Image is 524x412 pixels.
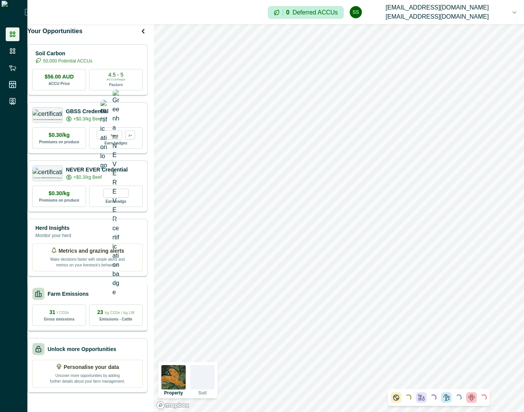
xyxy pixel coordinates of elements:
[49,308,69,316] p: 31
[128,132,132,137] p: 1+
[48,81,70,87] p: ACCU Price
[99,316,132,322] p: Emissions - Cattle
[100,100,107,170] img: certification logo
[49,371,126,384] p: Uncover more opportunities by adding further details about your farm management.
[108,72,124,77] p: 4.5 - 5
[109,82,123,88] p: Pasture
[107,77,125,82] p: ACCUs/ha/pa
[66,107,108,115] p: GBSS Credential
[32,109,63,117] img: certification logo
[97,308,135,316] p: 23
[198,391,207,395] p: Soil
[73,174,102,181] p: +$0.3/kg Beef
[164,391,183,395] p: Property
[57,311,69,315] span: t CO2e
[104,139,127,146] p: Earn badges
[45,73,74,81] p: $56.00 AUD
[293,10,338,15] p: Deferred ACCUs
[59,247,124,255] p: Metrics and grazing alerts
[113,90,119,297] img: Greenham NEVER EVER certification badge
[110,132,118,137] p: Tier 1
[125,130,135,139] div: more credentials avaialble
[35,50,92,58] p: Soil Carbon
[64,363,119,371] p: Personalise your data
[49,189,70,197] p: $0.30/kg
[33,177,62,179] p: Greenham NEVER EVER Beef Program
[39,139,80,145] p: Premiums on produce
[161,365,186,390] img: property preview
[44,316,75,322] p: Gross emissions
[33,119,62,120] p: Greenham Beef Sustainability Standard
[286,10,290,16] p: 0
[43,58,92,64] p: 50,000 Potential ACCUs
[49,131,70,139] p: $0.30/kg
[156,401,190,410] a: Mapbox logo
[105,311,134,315] span: kg CO2e / kg LW
[39,197,80,203] p: Premiums on produce
[48,290,89,298] p: Farm Emissions
[32,168,63,175] img: certification logo
[66,166,128,174] p: NEVER EVER Credential
[73,115,102,122] p: +$0.3/kg Beef
[105,198,126,204] p: Earn badge
[49,255,126,268] p: Make decisions faster with simple alerts and metrics on your livestock’s behaviour.
[35,232,71,239] p: Monitor your herd
[48,345,116,353] p: Unlock more Opportunities
[35,224,71,232] p: Herd Insights
[2,1,25,24] img: Logo
[27,27,83,36] p: Your Opportunities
